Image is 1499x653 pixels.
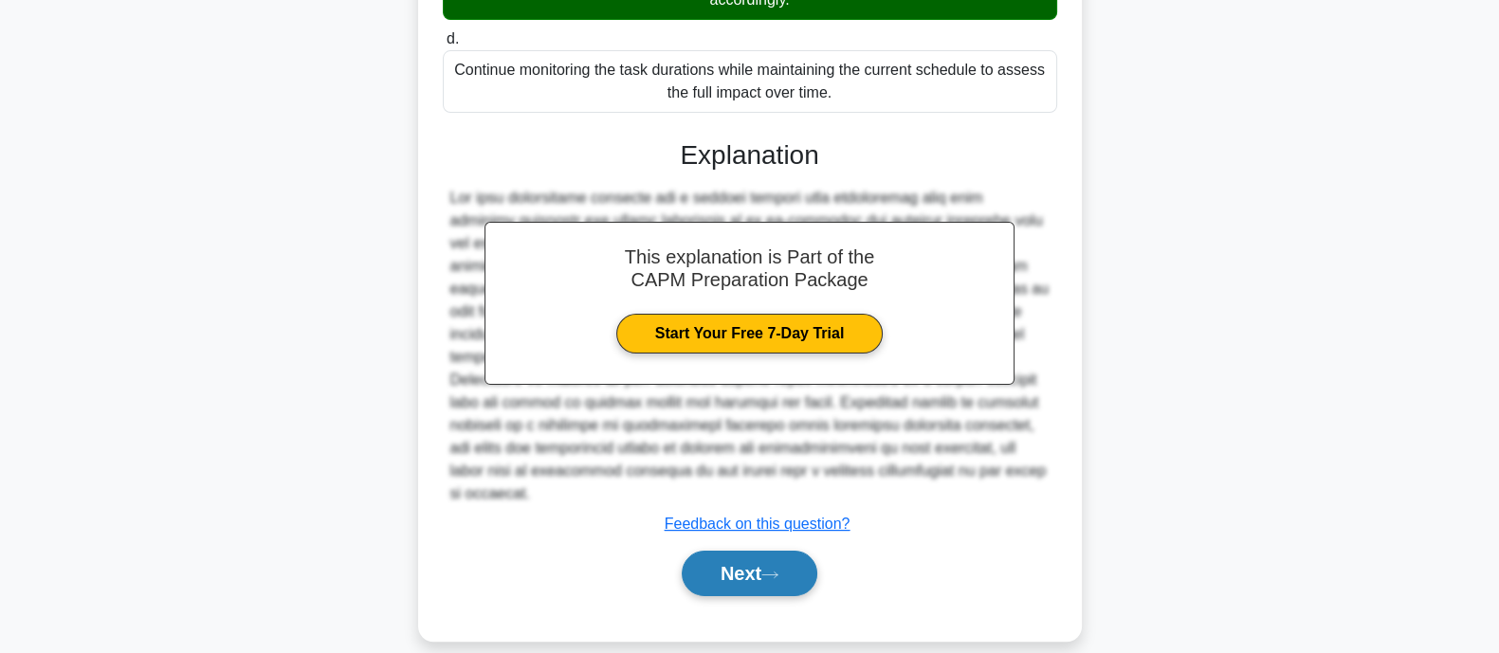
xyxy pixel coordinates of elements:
[665,516,850,532] a: Feedback on this question?
[450,187,1050,505] div: Lor ipsu dolorsitame consecte adi e seddoei tempori utla etdoloremag aliq enim adminimv quisnostr...
[682,551,817,596] button: Next
[454,139,1046,172] h3: Explanation
[443,50,1057,113] div: Continue monitoring the task durations while maintaining the current schedule to assess the full ...
[616,314,883,354] a: Start Your Free 7-Day Trial
[447,30,459,46] span: d.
